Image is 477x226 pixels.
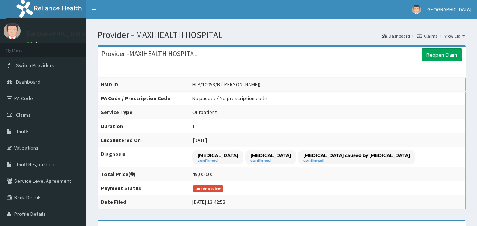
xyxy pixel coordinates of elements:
a: View Claim [444,33,466,39]
th: Total Price(₦) [98,167,189,181]
th: Service Type [98,105,189,119]
p: [MEDICAL_DATA] [250,152,291,158]
th: Payment Status [98,181,189,195]
div: Outpatient [192,108,217,116]
span: Claims [16,111,31,118]
p: [GEOGRAPHIC_DATA] [26,30,88,37]
span: Under Review [193,185,223,192]
h3: Provider - MAXIHEALTH HOSPITAL [101,50,197,57]
a: Online [26,41,44,46]
th: HMO ID [98,78,189,92]
th: Duration [98,119,189,133]
h1: Provider - MAXIHEALTH HOSPITAL [97,30,466,40]
span: Tariff Negotiation [16,161,54,168]
span: [GEOGRAPHIC_DATA] [426,6,471,13]
a: Claims [417,33,437,39]
small: confirmed [303,159,410,163]
span: Tariffs [16,128,30,135]
span: [DATE] [193,137,207,143]
a: Reopen Claim [421,48,462,61]
p: [MEDICAL_DATA] caused by [MEDICAL_DATA] [303,152,410,158]
div: 45,000.00 [192,170,213,178]
div: 1 [192,122,195,130]
div: No pacode / No prescription code [192,95,267,102]
div: HLP/10053/B ([PERSON_NAME]) [192,81,261,88]
div: [DATE] 13:42:53 [192,198,225,206]
span: Switch Providers [16,62,54,69]
a: Dashboard [382,33,410,39]
span: Dashboard [16,78,40,85]
th: PA Code / Prescription Code [98,92,189,105]
small: confirmed [250,159,291,163]
img: User Image [412,5,421,14]
th: Diagnosis [98,147,189,167]
img: User Image [4,23,21,39]
p: [MEDICAL_DATA] [198,152,238,158]
small: confirmed [198,159,238,163]
th: Date Filed [98,195,189,209]
th: Encountered On [98,133,189,147]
